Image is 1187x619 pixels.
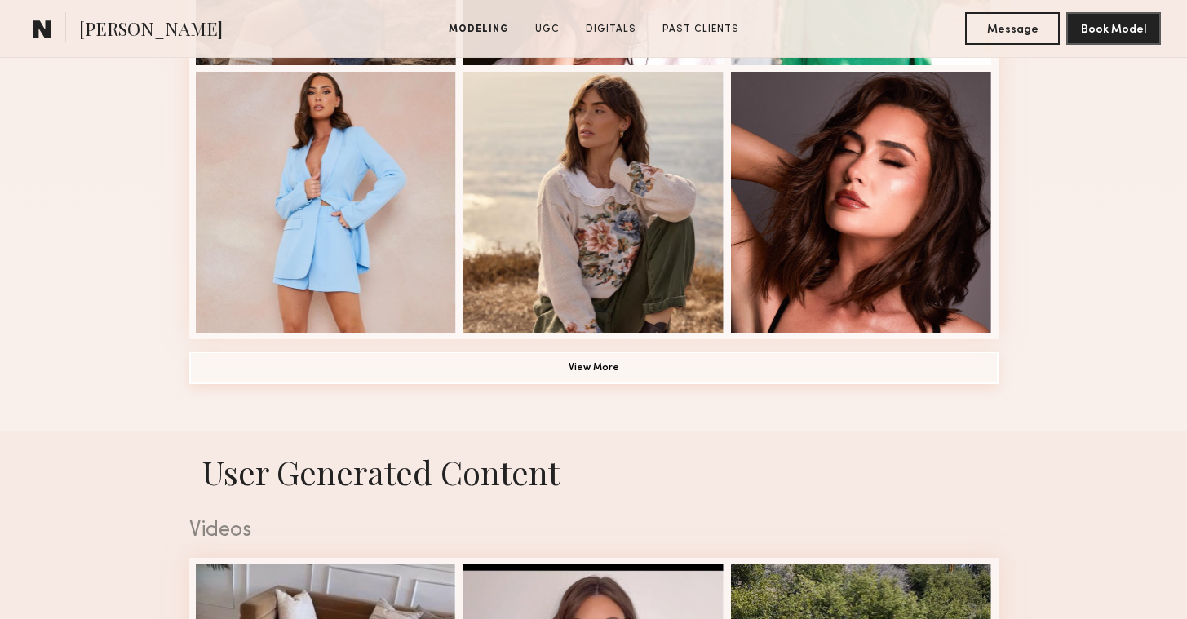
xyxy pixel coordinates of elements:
[656,22,746,37] a: Past Clients
[189,520,999,542] div: Videos
[1066,21,1161,35] a: Book Model
[965,12,1060,45] button: Message
[579,22,643,37] a: Digitals
[176,450,1012,493] h1: User Generated Content
[189,352,999,384] button: View More
[529,22,566,37] a: UGC
[1066,12,1161,45] button: Book Model
[442,22,516,37] a: Modeling
[79,16,223,45] span: [PERSON_NAME]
